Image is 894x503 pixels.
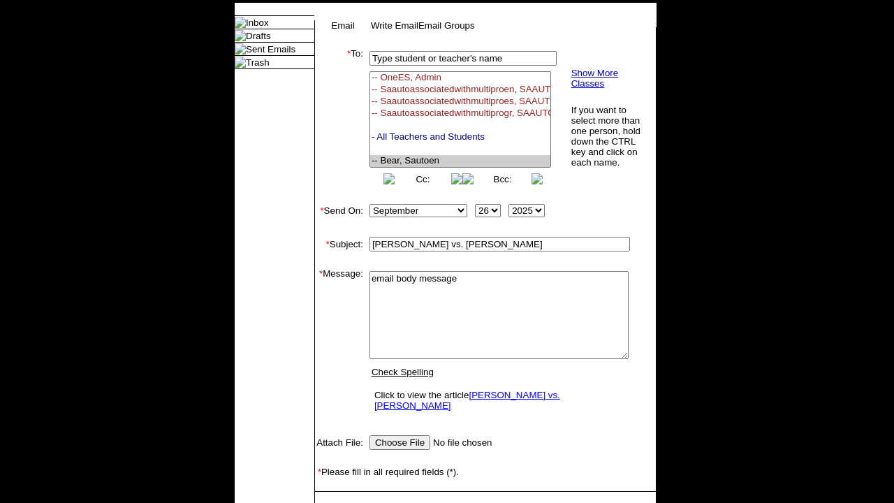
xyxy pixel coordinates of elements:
[371,386,627,414] td: Click to view the article
[451,173,462,184] img: button_right.png
[235,57,246,68] img: folder_icon.gif
[532,173,543,184] img: button_right.png
[235,43,246,54] img: folder_icon.gif
[246,17,269,28] a: Inbox
[246,31,271,41] a: Drafts
[370,108,550,119] option: -- Saautoassociatedwithmultiprogr, SAAUTOASSOCIATEDWITHMULTIPROGRAMCLA
[315,254,329,268] img: spacer.gif
[571,104,645,168] td: If you want to select more than one person, hold down the CTRL key and click on each name.
[315,492,325,502] img: spacer.gif
[370,131,550,143] option: - All Teachers and Students
[235,30,246,41] img: folder_icon.gif
[372,367,434,377] a: Check Spelling
[246,57,270,68] a: Trash
[315,268,363,418] td: Message:
[462,173,474,184] img: button_left.png
[371,20,418,31] a: Write Email
[370,155,550,167] option: -- Bear, Sautoen
[315,201,363,220] td: Send On:
[418,20,475,31] a: Email Groups
[416,174,430,184] a: Cc:
[315,187,329,201] img: spacer.gif
[363,115,367,122] img: spacer.gif
[315,477,329,491] img: spacer.gif
[315,418,329,432] img: spacer.gif
[370,84,550,96] option: -- Saautoassociatedwithmultiproen, SAAUTOASSOCIATEDWITHMULTIPROGRAMEN
[246,44,295,54] a: Sent Emails
[331,20,354,31] a: Email
[363,442,364,443] img: spacer.gif
[235,17,246,28] img: folder_icon.gif
[494,174,512,184] a: Bcc:
[370,72,550,84] option: -- OneES, Admin
[315,432,363,453] td: Attach File:
[383,173,395,184] img: button_left.png
[315,48,363,187] td: To:
[315,220,329,234] img: spacer.gif
[370,96,550,108] option: -- Saautoassociatedwithmultiproes, SAAUTOASSOCIATEDWITHMULTIPROGRAMES
[374,390,560,411] a: [PERSON_NAME] vs. [PERSON_NAME]
[315,234,363,254] td: Subject:
[315,453,329,467] img: spacer.gif
[315,467,656,477] td: Please fill in all required fields (*).
[363,210,364,211] img: spacer.gif
[571,68,618,89] a: Show More Classes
